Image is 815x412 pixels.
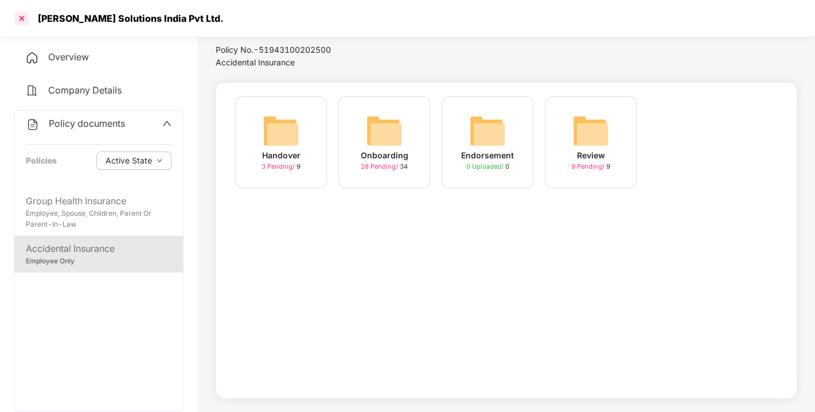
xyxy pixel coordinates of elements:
[26,118,40,131] img: svg+xml;base64,PHN2ZyB4bWxucz0iaHR0cDovL3d3dy53My5vcmcvMjAwMC9zdmciIHdpZHRoPSIyNCIgaGVpZ2h0PSIyNC...
[262,162,297,170] span: 3 Pending /
[262,162,301,172] div: 9
[571,162,610,172] div: 9
[262,149,301,162] div: Handover
[26,154,57,167] div: Policies
[26,194,171,208] div: Group Health Insurance
[263,112,299,149] img: svg+xml;base64,PHN2ZyB4bWxucz0iaHR0cDovL3d3dy53My5vcmcvMjAwMC9zdmciIHdpZHRoPSI2NCIgaGVpZ2h0PSI2NC...
[361,162,408,172] div: 34
[48,51,89,63] span: Overview
[26,256,171,267] div: Employee Only
[31,13,224,24] div: [PERSON_NAME] Solutions India Pvt Ltd.
[571,162,606,170] span: 9 Pending /
[469,112,506,149] img: svg+xml;base64,PHN2ZyB4bWxucz0iaHR0cDovL3d3dy53My5vcmcvMjAwMC9zdmciIHdpZHRoPSI2NCIgaGVpZ2h0PSI2NC...
[25,51,39,65] img: svg+xml;base64,PHN2ZyB4bWxucz0iaHR0cDovL3d3dy53My5vcmcvMjAwMC9zdmciIHdpZHRoPSIyNCIgaGVpZ2h0PSIyNC...
[26,208,171,230] div: Employee, Spouse, Children, Parent Or Parent-In-Law
[461,149,514,162] div: Endorsement
[361,162,400,170] span: 28 Pending /
[106,154,152,167] span: Active State
[25,84,39,98] img: svg+xml;base64,PHN2ZyB4bWxucz0iaHR0cDovL3d3dy53My5vcmcvMjAwMC9zdmciIHdpZHRoPSIyNCIgaGVpZ2h0PSIyNC...
[466,162,509,172] div: 0
[361,149,408,162] div: Onboarding
[466,162,505,170] span: 0 Uploaded /
[216,44,392,56] div: Policy No.- 51943100202500
[577,149,605,162] div: Review
[49,118,125,129] span: Policy documents
[26,242,171,256] div: Accidental Insurance
[162,119,171,128] span: up
[96,151,171,170] button: Active Statedown
[366,112,403,149] img: svg+xml;base64,PHN2ZyB4bWxucz0iaHR0cDovL3d3dy53My5vcmcvMjAwMC9zdmciIHdpZHRoPSI2NCIgaGVpZ2h0PSI2NC...
[157,158,162,164] span: down
[216,57,295,67] span: Accidental Insurance
[572,112,609,149] img: svg+xml;base64,PHN2ZyB4bWxucz0iaHR0cDovL3d3dy53My5vcmcvMjAwMC9zdmciIHdpZHRoPSI2NCIgaGVpZ2h0PSI2NC...
[48,84,122,96] span: Company Details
